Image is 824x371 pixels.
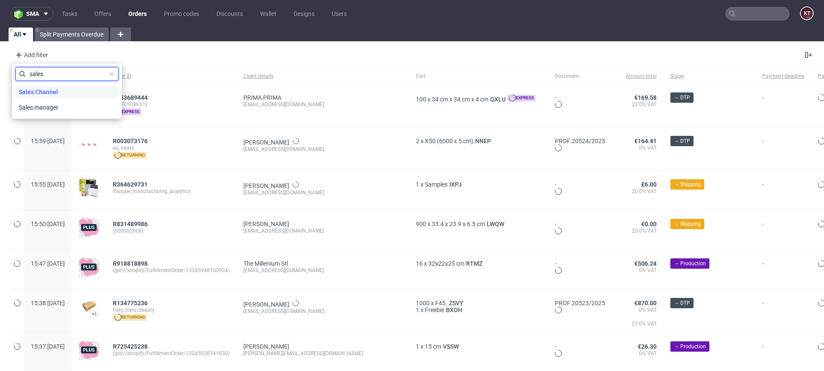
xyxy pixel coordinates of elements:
span: 0% VAT [620,350,657,357]
span: 1000 [416,300,430,307]
a: R753689444 [113,94,149,101]
a: R003073176 [113,138,149,144]
a: Split Payments Overdue [35,28,109,41]
span: Stage [670,73,748,80]
a: R831489986 [113,221,149,227]
span: 1 [416,307,419,313]
a: [PERSON_NAME] [243,301,289,308]
span: RTMZ [464,260,484,267]
div: [EMAIL_ADDRESS][DOMAIN_NAME] [243,267,402,274]
span: (gid://shopify/FulfillmentOrder/13245948100934) [113,267,230,274]
span: → Shipping [674,220,701,228]
span: 1 [416,343,419,350]
span: → DTP [674,137,690,145]
div: [EMAIL_ADDRESS][DOMAIN_NAME] [243,146,402,153]
span: 0% VAT [620,267,657,274]
a: IXPJ [448,181,463,188]
span: 15:47 [DATE] [31,260,65,267]
span: €870.00 [634,300,657,307]
span: ZSVY [447,300,465,307]
div: x [416,181,541,188]
span: QXLU [488,96,507,103]
div: x [416,300,541,307]
span: Order ID [113,73,230,80]
span: 0% VAT [620,307,657,320]
a: The Millenium Srl [243,260,288,267]
img: plus-icon.676465ae8f3a83198b3f.png [79,257,99,277]
span: R831489986 [113,221,148,227]
span: R134775236 [113,300,148,307]
figcaption: KT [801,7,813,19]
img: sample-icon.16e107be6ad460a3e330.png [79,178,99,198]
span: 15:55 [DATE] [31,181,65,188]
span: → Production [674,343,706,350]
a: Orders [123,7,152,21]
span: - [762,138,804,160]
div: - [555,181,606,196]
span: 15:50 [DATE] [31,221,65,227]
span: → DTP [674,299,690,307]
a: [PERSON_NAME] [243,182,289,189]
span: 15:59 [DATE] [31,138,65,144]
span: €0.00 [641,221,657,227]
a: BXOH [444,307,464,313]
a: [PERSON_NAME] [243,139,289,146]
div: x [416,138,541,144]
a: PROF 20524/2025 [555,138,606,144]
span: sma [26,11,39,17]
span: fourjaw_manufacturing_analytics [113,188,230,195]
a: NNEP [473,138,493,144]
span: 0% VAT [620,144,657,151]
div: - [555,221,606,236]
span: Amount total [620,73,657,80]
a: R134775236 [113,300,149,307]
span: 20.0% VAT [620,227,657,234]
div: +1 [92,312,97,316]
span: Samples [425,181,448,188]
div: - [555,94,606,109]
div: - [555,343,606,358]
a: LWQW [485,221,506,227]
span: 23.0% VAT [620,320,657,334]
span: Sales Channel [15,86,61,98]
span: 20.0% VAT [620,188,657,195]
div: [EMAIL_ADDRESS][DOMAIN_NAME] [243,227,402,234]
div: [EMAIL_ADDRESS][DOMAIN_NAME] [243,189,402,196]
a: VSSW [441,343,460,350]
span: - [762,94,804,117]
span: → Shipping [674,181,701,188]
span: (F4FC5GBF61) [113,101,230,108]
span: eu_treats [113,144,230,151]
span: €164.41 [634,138,657,144]
span: £6.00 [641,181,657,188]
a: All [9,28,33,41]
a: R918818898 [113,260,149,267]
a: [PERSON_NAME] [243,343,289,350]
span: R003073176 [113,138,148,144]
span: express [113,108,141,115]
span: → DTP [674,94,690,101]
a: R364629731 [113,181,149,188]
span: 22.0% VAT [620,101,657,108]
a: Discounts [211,7,248,21]
span: €26.30 [638,343,657,350]
span: (000002868) [113,227,230,234]
span: (gid://shopify/FulfillmentOrder/13245928341830) [113,350,230,357]
span: 900 [416,221,426,227]
img: data [79,301,99,313]
span: 32x22x25 cm [428,260,464,267]
span: F45. [435,300,447,307]
span: Document [555,73,606,80]
span: 100 [416,96,426,103]
span: 15:37 [DATE] [31,343,65,350]
a: PROF 20523/2025 [555,300,606,307]
span: - [762,221,804,239]
img: logo [14,9,26,19]
input: Search for a filter [15,67,118,81]
a: Designs [288,7,320,21]
div: x [416,94,541,103]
